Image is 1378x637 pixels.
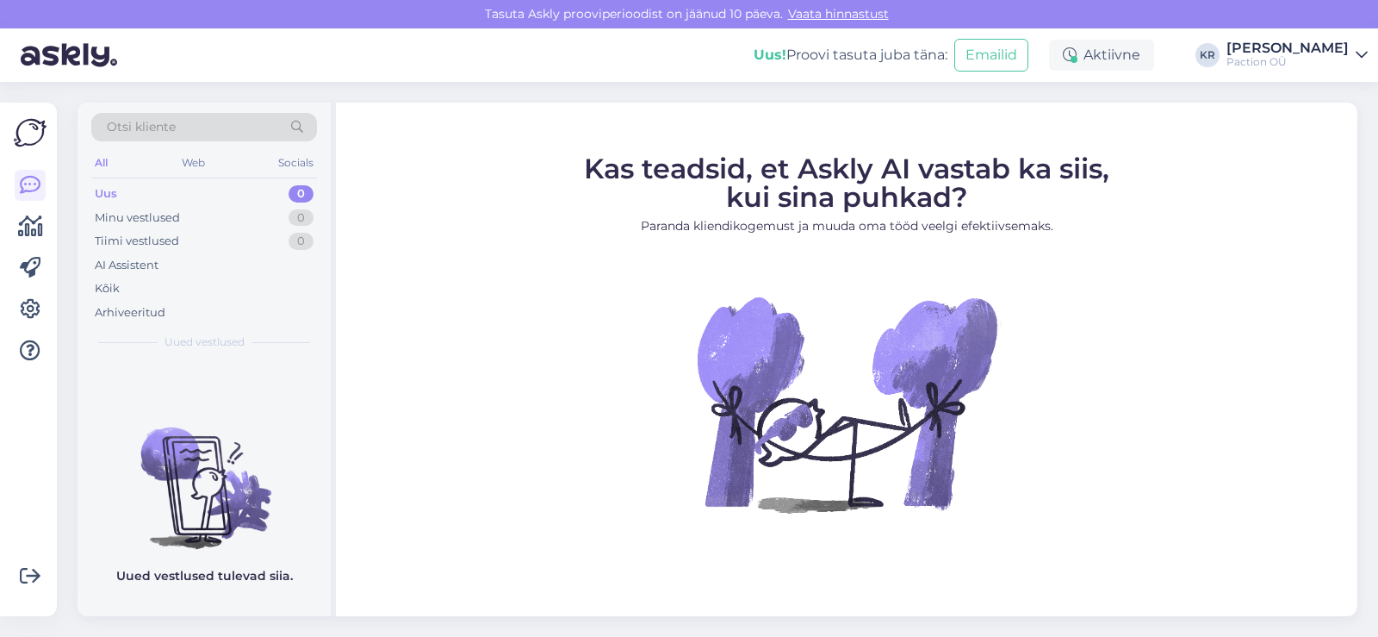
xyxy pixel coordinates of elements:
[107,118,176,136] span: Otsi kliente
[95,304,165,322] div: Arhiveeritud
[95,185,117,203] div: Uus
[584,151,1109,213] span: Kas teadsid, et Askly AI vastab ka siis, kui sina puhkad?
[754,45,947,66] div: Proovi tasuta juba täna:
[178,152,208,174] div: Web
[954,39,1028,72] button: Emailid
[289,209,313,227] div: 0
[95,257,158,274] div: AI Assistent
[754,47,786,63] b: Uus!
[116,567,293,585] p: Uued vestlused tulevad siia.
[95,209,180,227] div: Minu vestlused
[1226,41,1368,69] a: [PERSON_NAME]Paction OÜ
[14,116,47,149] img: Askly Logo
[164,334,245,350] span: Uued vestlused
[95,280,120,297] div: Kõik
[584,216,1109,234] p: Paranda kliendikogemust ja muuda oma tööd veelgi efektiivsemaks.
[1226,41,1349,55] div: [PERSON_NAME]
[78,397,331,552] img: No chats
[91,152,111,174] div: All
[1049,40,1154,71] div: Aktiivne
[783,6,894,22] a: Vaata hinnastust
[289,185,313,203] div: 0
[275,152,317,174] div: Socials
[692,248,1002,559] img: No Chat active
[1226,55,1349,69] div: Paction OÜ
[95,233,179,250] div: Tiimi vestlused
[289,233,313,250] div: 0
[1195,43,1220,67] div: KR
